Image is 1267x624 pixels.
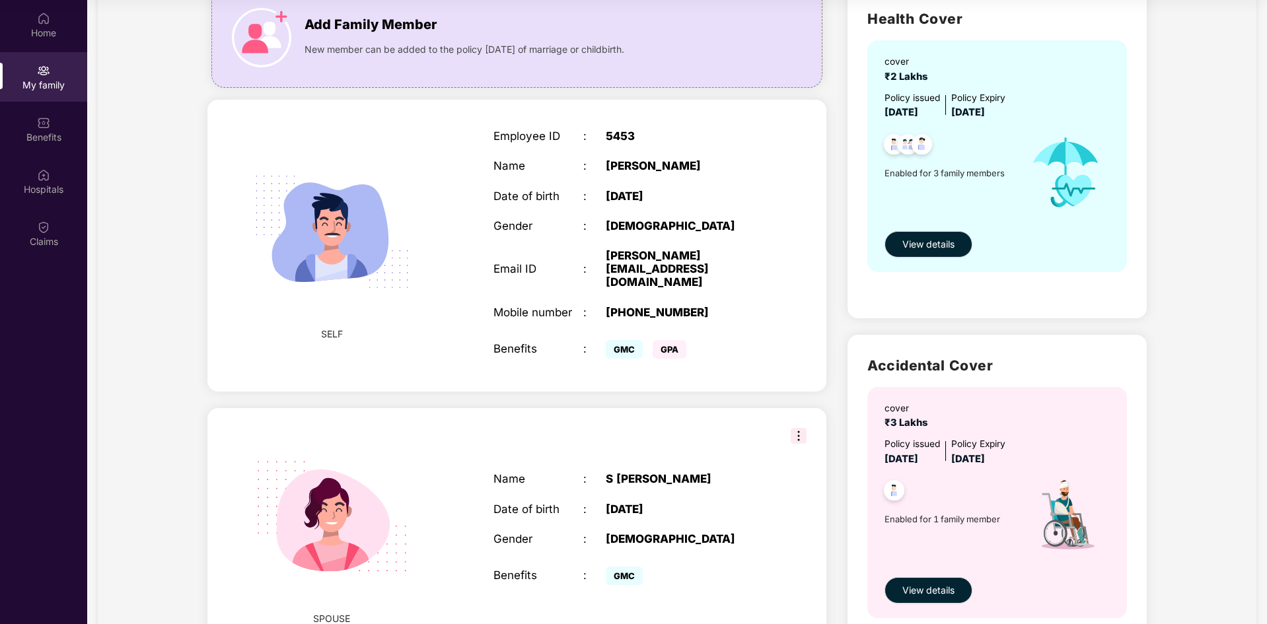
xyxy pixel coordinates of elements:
[583,306,606,319] div: :
[236,137,427,327] img: svg+xml;base64,PHN2ZyB4bWxucz0iaHR0cDovL3d3dy53My5vcmcvMjAwMC9zdmciIHdpZHRoPSIyMjQiIGhlaWdodD0iMT...
[583,129,606,143] div: :
[885,166,1017,180] span: Enabled for 3 family members
[885,71,933,83] span: ₹2 Lakhs
[493,503,583,516] div: Date of birth
[951,437,1005,452] div: Policy Expiry
[583,342,606,355] div: :
[885,437,940,452] div: Policy issued
[583,569,606,582] div: :
[885,512,1017,526] span: Enabled for 1 family member
[878,476,910,508] img: svg+xml;base64,PHN2ZyB4bWxucz0iaHR0cDovL3d3dy53My5vcmcvMjAwMC9zdmciIHdpZHRoPSI0OC45NDMiIGhlaWdodD...
[892,130,924,162] img: svg+xml;base64,PHN2ZyB4bWxucz0iaHR0cDovL3d3dy53My5vcmcvMjAwMC9zdmciIHdpZHRoPSI0OC45MTUiIGhlaWdodD...
[37,221,50,234] img: svg+xml;base64,PHN2ZyBpZD0iQ2xhaW0iIHhtbG5zPSJodHRwOi8vd3d3LnczLm9yZy8yMDAwL3N2ZyIgd2lkdGg9IjIwIi...
[606,219,763,232] div: [DEMOGRAPHIC_DATA]
[885,417,933,429] span: ₹3 Lakhs
[583,159,606,172] div: :
[885,401,933,416] div: cover
[493,306,583,319] div: Mobile number
[885,106,918,118] span: [DATE]
[493,532,583,545] div: Gender
[878,130,910,162] img: svg+xml;base64,PHN2ZyB4bWxucz0iaHR0cDovL3d3dy53My5vcmcvMjAwMC9zdmciIHdpZHRoPSI0OC45NDMiIGhlaWdodD...
[606,532,763,545] div: [DEMOGRAPHIC_DATA]
[885,55,933,69] div: cover
[606,129,763,143] div: 5453
[493,219,583,232] div: Gender
[493,190,583,203] div: Date of birth
[37,12,50,25] img: svg+xml;base64,PHN2ZyBpZD0iSG9tZSIgeG1sbnM9Imh0dHA6Ly93d3cudzMub3JnLzIwMDAvc3ZnIiB3aWR0aD0iMjAiIG...
[37,168,50,182] img: svg+xml;base64,PHN2ZyBpZD0iSG9zcGl0YWxzIiB4bWxucz0iaHR0cDovL3d3dy53My5vcmcvMjAwMC9zdmciIHdpZHRoPS...
[606,340,643,359] span: GMC
[583,219,606,232] div: :
[583,190,606,203] div: :
[606,249,763,289] div: [PERSON_NAME][EMAIL_ADDRESS][DOMAIN_NAME]
[493,159,583,172] div: Name
[606,567,643,585] span: GMC
[653,340,686,359] span: GPA
[236,421,427,611] img: svg+xml;base64,PHN2ZyB4bWxucz0iaHR0cDovL3d3dy53My5vcmcvMjAwMC9zdmciIHdpZHRoPSIyMjQiIGhlaWdodD0iMT...
[583,503,606,516] div: :
[885,453,918,465] span: [DATE]
[1017,467,1114,571] img: icon
[902,583,955,598] span: View details
[493,342,583,355] div: Benefits
[1017,121,1114,225] img: icon
[606,503,763,516] div: [DATE]
[906,130,938,162] img: svg+xml;base64,PHN2ZyB4bWxucz0iaHR0cDovL3d3dy53My5vcmcvMjAwMC9zdmciIHdpZHRoPSI0OC45NDMiIGhlaWdodD...
[606,472,763,485] div: S [PERSON_NAME]
[37,64,50,77] img: svg+xml;base64,PHN2ZyB3aWR0aD0iMjAiIGhlaWdodD0iMjAiIHZpZXdCb3g9IjAgMCAyMCAyMCIgZmlsbD0ibm9uZSIgeG...
[583,472,606,485] div: :
[885,231,972,258] button: View details
[867,355,1127,376] h2: Accidental Cover
[885,91,940,106] div: Policy issued
[606,190,763,203] div: [DATE]
[305,42,624,57] span: New member can be added to the policy [DATE] of marriage or childbirth.
[791,428,807,444] img: svg+xml;base64,PHN2ZyB3aWR0aD0iMzIiIGhlaWdodD0iMzIiIHZpZXdCb3g9IjAgMCAzMiAzMiIgZmlsbD0ibm9uZSIgeG...
[606,306,763,319] div: [PHONE_NUMBER]
[583,262,606,275] div: :
[885,577,972,604] button: View details
[951,106,985,118] span: [DATE]
[493,569,583,582] div: Benefits
[493,472,583,485] div: Name
[232,8,291,67] img: icon
[606,159,763,172] div: [PERSON_NAME]
[902,237,955,252] span: View details
[951,453,985,465] span: [DATE]
[37,116,50,129] img: svg+xml;base64,PHN2ZyBpZD0iQmVuZWZpdHMiIHhtbG5zPSJodHRwOi8vd3d3LnczLm9yZy8yMDAwL3N2ZyIgd2lkdGg9Ij...
[951,91,1005,106] div: Policy Expiry
[583,532,606,545] div: :
[493,129,583,143] div: Employee ID
[493,262,583,275] div: Email ID
[867,8,1127,30] h2: Health Cover
[321,327,343,341] span: SELF
[305,15,437,35] span: Add Family Member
